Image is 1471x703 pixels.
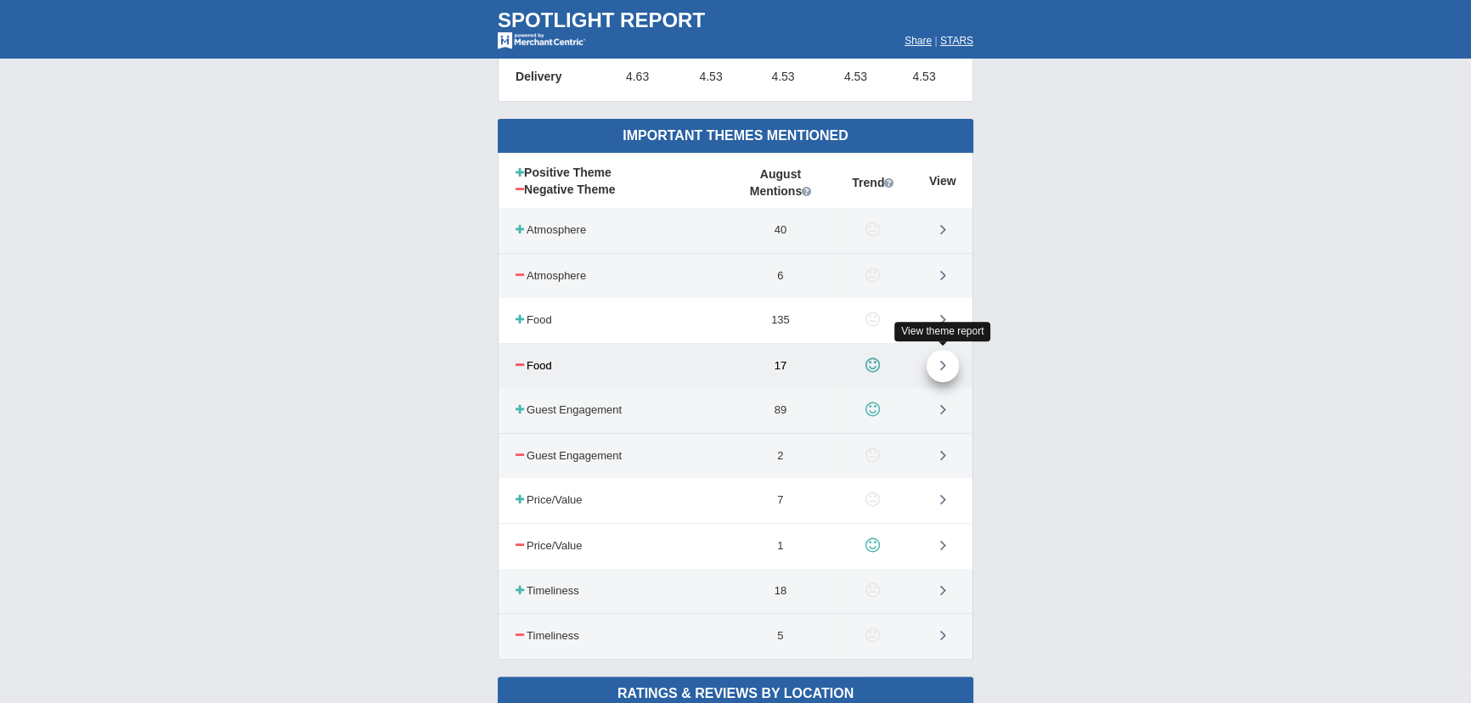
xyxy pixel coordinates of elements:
td: 4.53 [747,52,819,102]
td: 4.53 [893,52,955,102]
td: Atmosphere [516,268,586,284]
td: Price/Value [516,492,583,509]
img: mc-powered-by-logo-white-103.png [498,32,585,49]
td: Timeliness [516,583,579,599]
th: View [912,153,972,208]
td: 17 [728,343,833,388]
td: Guest Engagement [516,402,622,419]
td: 2 [728,433,833,478]
a: STARS [940,35,973,47]
td: 4.63 [600,52,674,102]
td: 7 [728,478,833,523]
td: Food [516,358,552,374]
span: | [934,35,937,47]
td: 135 [728,298,833,343]
span: August Mentions [750,166,811,200]
span: Trend [852,174,893,191]
td: 1 [728,523,833,568]
td: Atmosphere [516,222,586,239]
td: Food [516,312,552,329]
td: 40 [728,208,833,253]
td: Timeliness [516,628,579,644]
td: 4.53 [819,52,893,102]
div: View theme report [894,322,990,341]
td: 6 [728,253,833,298]
th: Positive Theme Negative Theme [499,153,728,208]
td: Delivery [516,52,600,102]
td: 4.53 [674,52,747,102]
td: 89 [728,388,833,433]
div: Important Themes Mentioned [510,127,961,146]
td: 5 [728,614,833,659]
td: 18 [728,569,833,614]
a: Share [905,35,932,47]
td: Price/Value [516,538,583,554]
td: Guest Engagement [516,448,622,464]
